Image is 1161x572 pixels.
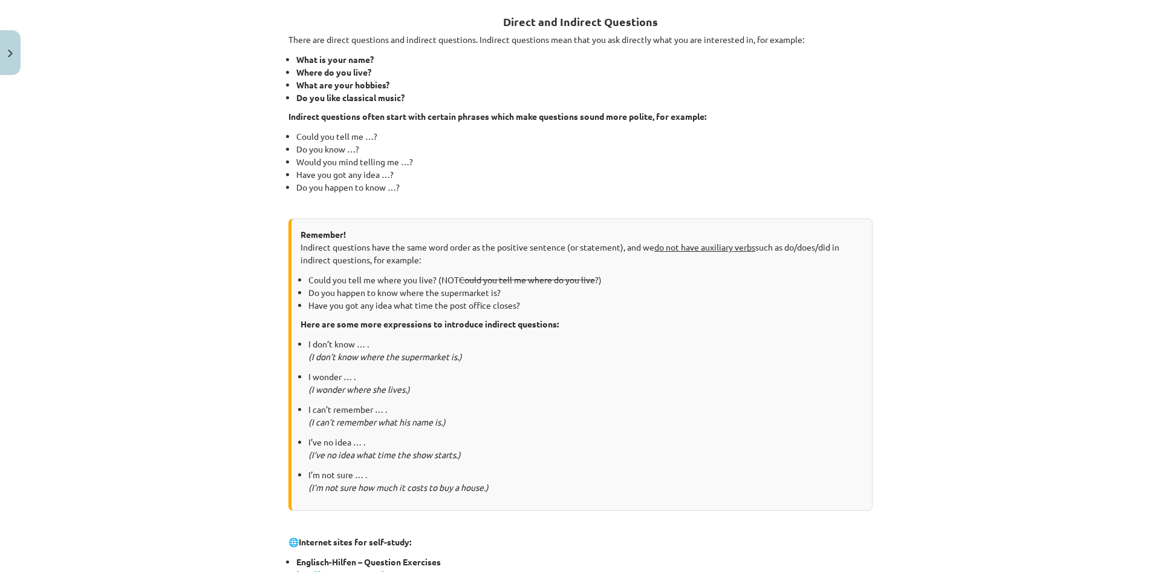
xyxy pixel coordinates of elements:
li: Could you tell me where you live? (NOT ?) [308,274,863,286]
strong: Indirect questions often start with certain phrases which make questions sound more polite, for e... [288,111,706,122]
li: Do you happen to know where the supermarket is? [308,286,863,299]
em: (I’ve no idea what time the show starts.) [308,449,461,460]
strong: Englisch-Hilfen – Question Exercises [296,556,441,567]
strong: Remember! [301,229,346,240]
strike: Could you tell me where do you live [459,274,595,285]
p: There are direct questions and indirect questions. Indirect questions mean that you ask directly ... [288,33,873,46]
li: Have you got any idea …? [296,168,873,181]
li: Would you mind telling me …? [296,156,873,168]
em: (I don’t know where the supermarket is.) [308,351,462,362]
strong: What is your name? [296,54,374,65]
strong: Do you like classical music? [296,92,405,103]
em: (I wonder where she lives.) [308,384,410,395]
p: 🌐 [288,523,873,548]
li: Do you happen to know …? [296,181,873,206]
li: Have you got any idea what time the post office closes? [308,299,863,312]
li: Could you tell me …? [296,130,873,143]
em: (I can’t remember what his name is.) [308,416,446,427]
p: Indirect questions have the same word order as the positive sentence (or statement), and we such ... [301,241,863,266]
li: Do you know …? [296,143,873,156]
p: I’ve no idea … . [308,436,863,461]
img: icon-close-lesson-0947bae3869378f0d4975bcd49f059093ad1ed9edebbc8119c70593378902aed.svg [8,50,13,58]
p: I wonder … . [308,370,863,396]
em: (I’m not sure how much it costs to buy a house.) [308,482,489,493]
p: I’m not sure … . [308,468,863,494]
strong: What are your hobbies? [296,79,389,90]
strong: Internet sites for self-study: [299,536,411,547]
strong: Here are some more expressions to introduce indirect questions: [301,318,559,329]
strong: Where do you live? [296,67,371,77]
p: I don’t know … . [308,338,863,363]
p: I can’t remember … . [308,403,863,429]
strong: Direct and Indirect Questions [503,15,658,28]
u: do not have auxiliary verbs [654,242,755,252]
